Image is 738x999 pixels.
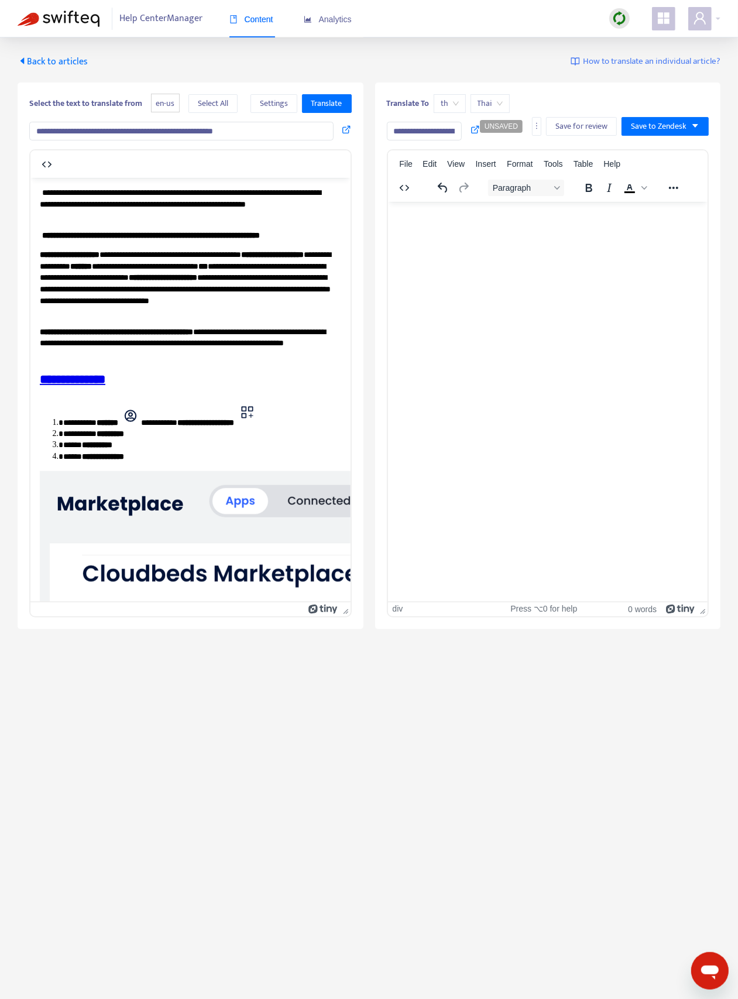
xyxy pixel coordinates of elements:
span: appstore [657,11,671,25]
img: Swifteq [18,11,99,27]
a: Powered by Tiny [308,604,338,613]
a: Powered by Tiny [666,604,695,613]
span: Paragraph [492,183,550,193]
span: area-chart [304,15,312,23]
button: more [532,117,541,136]
button: Save for review [546,117,617,136]
span: user [693,11,707,25]
span: Save for review [555,120,607,133]
div: Press ⌥0 for help [493,604,595,614]
span: Content [229,15,273,24]
span: View [447,159,465,169]
button: Italic [599,180,619,196]
span: Table [574,159,593,169]
div: div [393,604,403,614]
img: sync.dc5367851b00ba804db3.png [612,11,627,26]
button: Select All [188,94,238,113]
span: Thai [478,95,503,112]
span: en-us [151,94,180,113]
span: th [441,95,459,112]
span: Tools [544,159,563,169]
span: Translate [311,97,342,110]
button: Block Paragraph [488,180,564,196]
b: Select the text to translate from [29,97,142,110]
span: Save to Zendesk [631,120,686,133]
button: 0 words [628,604,657,614]
img: image-link [571,57,580,66]
div: Press the Up and Down arrow keys to resize the editor. [695,602,708,616]
span: Insert [476,159,496,169]
span: Select All [198,97,228,110]
span: File [399,159,413,169]
span: caret-left [18,56,27,66]
button: Translate [302,94,352,113]
iframe: Button to launch messaging window [691,952,729,990]
button: Save to Zendeskcaret-down [622,117,709,136]
span: Settings [260,97,288,110]
span: Help Center Manager [120,8,203,30]
button: Settings [250,94,297,113]
button: Undo [432,180,452,196]
span: How to translate an individual article? [583,55,720,68]
a: How to translate an individual article? [571,55,720,68]
span: Format [507,159,533,169]
span: Analytics [304,15,352,24]
span: Back to articles [18,54,88,70]
span: Edit [423,159,437,169]
div: Text color Black [619,180,648,196]
span: Help [603,159,620,169]
button: Reveal or hide additional toolbar items [663,180,683,196]
div: Press the Up and Down arrow keys to resize the editor. [338,602,351,616]
button: Bold [578,180,598,196]
b: Translate To [387,97,430,110]
iframe: Rich Text Area [388,202,708,602]
span: caret-down [691,122,699,130]
span: book [229,15,238,23]
span: more [533,122,541,130]
span: UNSAVED [485,122,518,131]
iframe: Rich Text Area [30,178,351,602]
button: Redo [453,180,473,196]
